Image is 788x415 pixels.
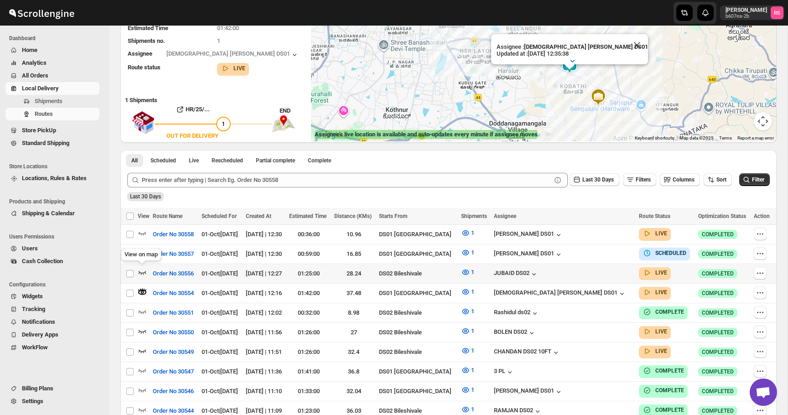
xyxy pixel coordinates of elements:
button: CHANDAN DS02 10FT [494,348,560,357]
button: Filters [623,173,656,186]
button: 1 [456,226,480,240]
span: Home [22,47,37,53]
div: 28.24 [334,269,374,278]
button: Shipping & Calendar [5,207,99,220]
span: Products and Shipping [9,198,103,205]
span: COMPLETED [702,407,734,415]
button: COMPLETE [643,307,684,316]
span: Created At [246,213,271,219]
div: 00:32:00 [289,308,329,317]
span: Estimated Time [128,25,168,31]
span: COMPLETED [702,368,734,375]
span: Routes [35,110,53,117]
b: LIVE [233,65,245,72]
p: [PERSON_NAME] [726,6,767,14]
span: Starts From [379,213,407,219]
div: [DATE] | 11:10 [246,387,284,396]
span: Shipments [461,213,487,219]
img: Google [313,130,343,141]
div: DS01 [GEOGRAPHIC_DATA] [379,387,455,396]
span: Cash Collection [22,258,63,265]
a: Terms (opens in new tab) [719,135,732,140]
span: Tracking [22,306,45,312]
button: 1 [456,265,480,280]
span: WorkFlow [22,344,48,351]
button: User menu [720,5,784,20]
b: LIVE [655,230,667,237]
button: 1 [456,324,480,338]
button: Routes [5,108,99,120]
button: Order No 30551 [147,306,199,320]
button: [PERSON_NAME] DS01 [494,387,563,396]
button: Last 30 Days [570,173,619,186]
span: 1 [471,347,474,354]
div: DS02 Bileshivale [379,328,455,337]
span: 01-Oct | [DATE] [202,368,238,375]
span: Filter [752,176,764,183]
span: 1 [222,120,225,127]
div: 37.48 [334,289,374,298]
span: Users [22,245,38,252]
span: 1 [471,308,474,315]
b: COMPLETE [655,309,684,315]
span: 01-Oct | [DATE] [202,309,238,316]
span: 01-Oct | [DATE] [202,348,238,355]
b: LIVE [655,348,667,354]
button: 3 PL [494,368,514,377]
span: Order No 30547 [153,367,194,376]
span: COMPLETED [702,290,734,297]
span: Scheduled [150,157,176,164]
span: Route Status [639,213,670,219]
div: 00:59:00 [289,249,329,259]
div: DS01 [GEOGRAPHIC_DATA] [379,230,455,239]
div: DS01 [GEOGRAPHIC_DATA] [379,249,455,259]
button: SCHEDULED [643,249,686,258]
button: Map camera controls [754,112,772,130]
span: Action [754,213,770,219]
button: Close [626,34,648,56]
div: 8.98 [334,308,374,317]
span: Widgets [22,293,43,300]
span: Live [189,157,199,164]
button: JUBAID DS02 [494,270,539,279]
img: trip_end.png [272,115,295,133]
b: LIVE [655,289,667,296]
span: Billing Plans [22,385,53,392]
button: Order No 30550 [147,325,199,340]
button: Cash Collection [5,255,99,268]
span: Order No 30558 [153,230,194,239]
div: DS02 Bileshivale [379,308,455,317]
div: 01:41:00 [289,367,329,376]
div: [PERSON_NAME] DS01 [494,250,563,259]
button: Tracking [5,303,99,316]
span: Shipments [35,98,62,104]
span: 01-Oct | [DATE] [202,290,238,296]
div: 01:33:00 [289,387,329,396]
span: Order No 30554 [153,289,194,298]
span: Notifications [22,318,55,325]
b: SCHEDULED [655,250,686,256]
span: Order No 30556 [153,269,194,278]
span: 1 [471,288,474,295]
button: Widgets [5,290,99,303]
span: Estimated Time [289,213,327,219]
span: Shipments no. [128,37,165,44]
button: Order No 30549 [147,345,199,359]
span: Store Locations [9,163,103,170]
button: Order No 30554 [147,286,199,301]
input: Press enter after typing | Search Eg. Order No 30558 [142,173,551,187]
span: Local Delivery [22,85,59,92]
button: [PERSON_NAME] DS01 [494,230,563,239]
span: Order No 30546 [153,387,194,396]
span: Assignee [128,50,152,57]
div: 01:25:00 [289,269,329,278]
span: COMPLETED [702,231,734,238]
div: [DATE] | 12:30 [246,249,284,259]
span: Scheduled For [202,213,237,219]
button: [DEMOGRAPHIC_DATA] [PERSON_NAME] DS01 [166,50,299,59]
button: Analytics [5,57,99,69]
span: 1 [217,37,220,44]
p: Assignee : [497,43,648,50]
